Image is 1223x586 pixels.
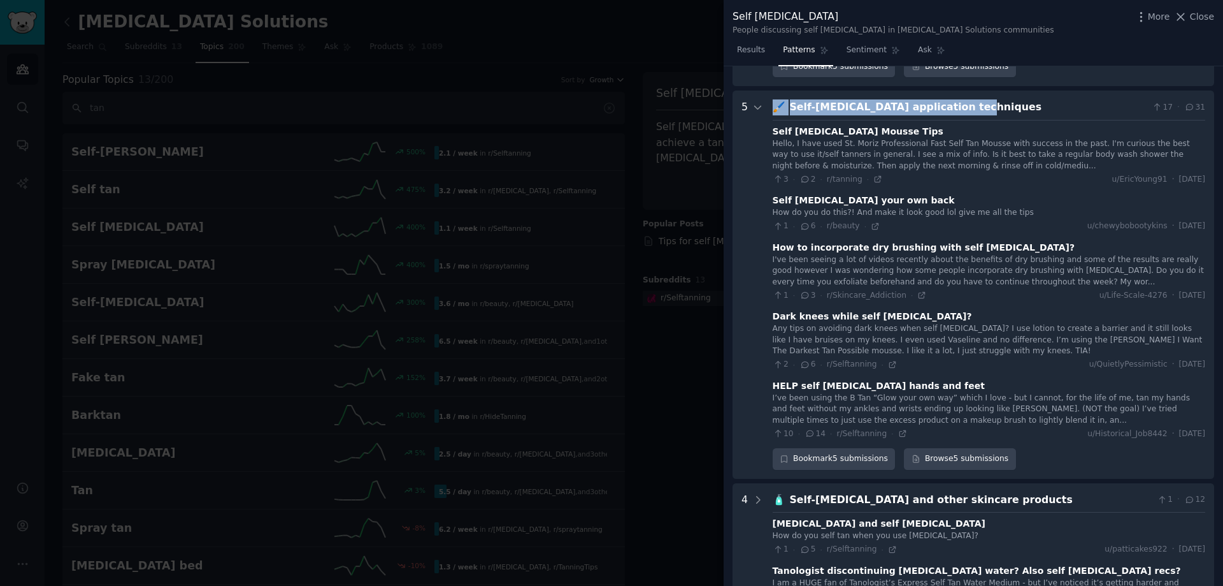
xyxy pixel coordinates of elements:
[773,531,1205,542] div: How do you self tan when you use [MEDICAL_DATA]?
[793,360,795,369] span: ·
[773,448,896,470] button: Bookmark5 submissions
[773,393,1205,427] div: I’ve been using the B Tan “Glow your own way” which I love - but I cannot, for the life of me, ta...
[1179,429,1205,440] span: [DATE]
[1172,429,1175,440] span: ·
[773,359,789,370] span: 2
[799,221,815,232] span: 6
[1172,174,1175,186] span: ·
[773,101,785,113] span: 🖌️
[904,56,1015,78] a: Browse5 submissions
[1184,102,1205,114] span: 31
[1179,359,1205,370] span: [DATE]
[773,138,1205,172] div: Hello, I have used St. Moriz Professional Fast Self Tan Mousse with success in the past. I'm curi...
[773,56,896,78] button: Bookmark5 submissions
[820,545,822,554] span: ·
[827,175,862,184] span: r/tanning
[1179,221,1205,232] span: [DATE]
[1179,174,1205,186] span: [DATE]
[1177,494,1180,506] span: ·
[773,174,789,186] span: 3
[733,9,1054,25] div: Self [MEDICAL_DATA]
[773,379,985,393] div: HELP self [MEDICAL_DATA] hands and feet
[1177,102,1180,114] span: ·
[790,492,1152,508] div: Self-[MEDICAL_DATA] and other skincare products
[773,290,789,302] span: 1
[1099,290,1168,302] span: u/Life-Scale-4276
[799,544,815,555] span: 5
[799,290,815,302] span: 3
[773,310,972,323] div: Dark knees while self [MEDICAL_DATA]?
[798,429,800,438] span: ·
[773,564,1181,578] div: Tanologist discontinuing [MEDICAL_DATA] water? Also self [MEDICAL_DATA] recs?
[741,99,748,470] div: 5
[783,45,815,56] span: Patterns
[1190,10,1214,24] span: Close
[773,517,985,531] div: [MEDICAL_DATA] and self [MEDICAL_DATA]
[773,194,955,207] div: Self [MEDICAL_DATA] your own back
[1087,221,1168,232] span: u/chewybobootykins
[836,429,887,438] span: r/Selftanning
[773,323,1205,357] div: Any tips on avoiding dark knees when self [MEDICAL_DATA]? I use lotion to create a barrier and it...
[1087,429,1167,440] span: u/Historical_Job8442
[805,429,826,440] span: 14
[773,448,896,470] div: Bookmark 5 submissions
[1172,544,1175,555] span: ·
[827,545,877,553] span: r/Selftanning
[882,360,883,369] span: ·
[847,45,887,56] span: Sentiment
[799,174,815,186] span: 2
[820,291,822,300] span: ·
[1184,494,1205,506] span: 12
[830,429,832,438] span: ·
[793,175,795,184] span: ·
[773,429,794,440] span: 10
[1152,102,1173,114] span: 17
[1172,290,1175,302] span: ·
[773,125,943,138] div: Self [MEDICAL_DATA] Mousse Tips
[1089,359,1168,370] span: u/QuietlyPessimistic
[773,221,789,232] span: 1
[793,222,795,231] span: ·
[1179,290,1205,302] span: [DATE]
[827,291,906,300] span: r/Skincare_Addiction
[773,241,1075,254] div: How to incorporate dry brushing with self [MEDICAL_DATA]?
[793,291,795,300] span: ·
[1148,10,1170,24] span: More
[1174,10,1214,24] button: Close
[904,448,1015,470] a: Browse5 submissions
[820,175,822,184] span: ·
[737,45,765,56] span: Results
[827,221,860,230] span: r/beauty
[773,56,896,78] div: Bookmark 5 submissions
[1179,544,1205,555] span: [DATE]
[773,254,1205,288] div: I've been seeing a lot of videos recently about the benefits of dry brushing and some of the resu...
[820,360,822,369] span: ·
[793,545,795,554] span: ·
[733,40,769,66] a: Results
[1112,174,1168,186] span: u/EricYoung91
[1105,544,1167,555] span: u/patticakes922
[790,99,1147,115] div: Self-[MEDICAL_DATA] application techniques
[1134,10,1170,24] button: More
[842,40,905,66] a: Sentiment
[882,545,883,554] span: ·
[773,207,1205,219] div: How do you do this?! And make it look good lol give me all the tips
[913,40,950,66] a: Ask
[778,40,833,66] a: Patterns
[1157,494,1173,506] span: 1
[911,291,913,300] span: ·
[773,544,789,555] span: 1
[1172,221,1175,232] span: ·
[827,360,877,369] span: r/Selftanning
[773,494,785,506] span: 🧴
[891,429,893,438] span: ·
[1172,359,1175,370] span: ·
[918,45,932,56] span: Ask
[733,25,1054,36] div: People discussing self [MEDICAL_DATA] in [MEDICAL_DATA] Solutions communities
[864,222,866,231] span: ·
[799,359,815,370] span: 6
[867,175,869,184] span: ·
[820,222,822,231] span: ·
